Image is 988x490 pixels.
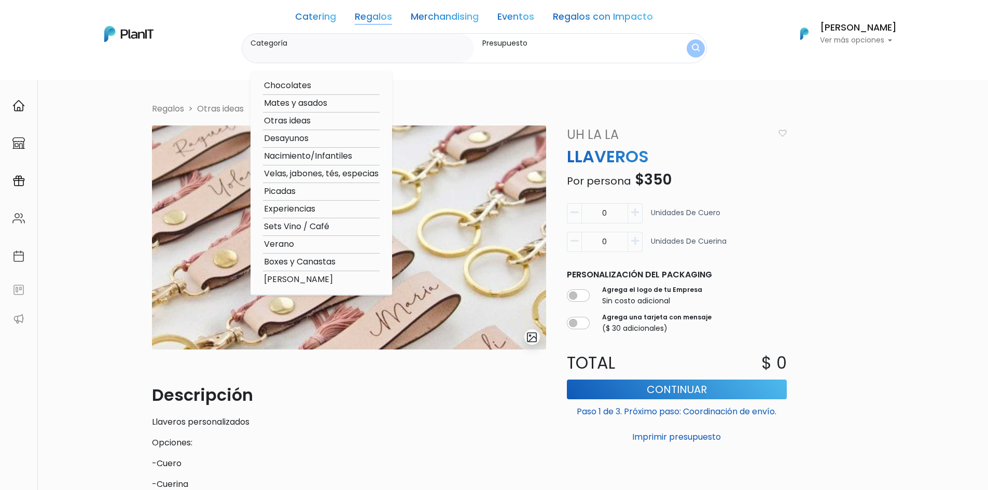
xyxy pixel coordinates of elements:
[482,38,656,49] label: Presupuesto
[820,37,897,44] p: Ver más opciones
[820,23,897,33] h6: [PERSON_NAME]
[263,79,380,92] option: Chocolates
[12,250,25,262] img: calendar-87d922413cdce8b2cf7b7f5f62616a5cf9e4887200fb71536465627b3292af00.svg
[263,115,380,128] option: Otras ideas
[12,313,25,325] img: partners-52edf745621dab592f3b2c58e3bca9d71375a7ef29c3b500c9f145b62cc070d4.svg
[152,125,546,349] img: WhatsApp_Image_2024-02-25_at_20.19.14.jpeg
[778,130,787,137] img: heart_icon
[263,185,380,198] option: Picadas
[152,383,546,408] p: Descripción
[567,269,787,281] p: Personalización del packaging
[602,285,702,295] label: Agrega el logo de tu Empresa
[263,97,380,110] option: Mates y asados
[12,212,25,225] img: people-662611757002400ad9ed0e3c099ab2801c6687ba6c219adb57efc949bc21e19d.svg
[263,167,380,180] option: Velas, jabones, tés, especias
[12,100,25,112] img: home-e721727adea9d79c4d83392d1f703f7f8bce08238fde08b1acbfd93340b81755.svg
[567,174,631,188] span: Por persona
[263,132,380,145] option: Desayunos
[787,20,897,47] button: PlanIt Logo [PERSON_NAME] Ver más opciones
[761,351,787,375] p: $ 0
[497,12,534,25] a: Eventos
[635,170,672,190] span: $350
[251,38,470,49] label: Categoría
[12,284,25,296] img: feedback-78b5a0c8f98aac82b08bfc38622c3050aee476f2c9584af64705fc4e61158814.svg
[553,12,653,25] a: Regalos con Impacto
[793,22,816,45] img: PlanIt Logo
[53,10,149,30] div: ¿Necesitás ayuda?
[263,256,380,269] option: Boxes y Canastas
[561,125,774,144] a: Uh La La
[651,207,720,228] p: Unidades de cuero
[152,437,546,449] p: Opciones:
[152,416,546,428] p: Llaveros personalizados
[602,296,702,306] p: Sin costo adicional
[295,12,336,25] a: Catering
[602,313,712,322] label: Agrega una tarjeta con mensaje
[411,12,479,25] a: Merchandising
[263,203,380,216] option: Experiencias
[561,144,793,169] p: LLAVEROS
[355,12,392,25] a: Regalos
[263,238,380,251] option: Verano
[104,26,154,42] img: PlanIt Logo
[567,380,787,399] button: Continuar
[567,401,787,418] p: Paso 1 de 3. Próximo paso: Coordinación de envío.
[12,175,25,187] img: campaigns-02234683943229c281be62815700db0a1741e53638e28bf9629b52c665b00959.svg
[12,137,25,149] img: marketplace-4ceaa7011d94191e9ded77b95e3339b90024bf715f7c57f8cf31f2d8c509eaba.svg
[152,103,184,115] li: Regalos
[526,331,538,343] img: gallery-light
[197,103,244,115] a: Otras ideas
[263,273,380,286] option: [PERSON_NAME]
[602,323,712,334] p: ($ 30 adicionales)
[567,428,787,446] button: Imprimir presupuesto
[263,220,380,233] option: Sets Vino / Café
[651,236,727,256] p: Unidades de cuerina
[146,103,843,117] nav: breadcrumb
[263,150,380,163] option: Nacimiento/Infantiles
[152,457,546,470] p: -Cuero
[561,351,677,375] p: Total
[692,44,700,53] img: search_button-432b6d5273f82d61273b3651a40e1bd1b912527efae98b1b7a1b2c0702e16a8d.svg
